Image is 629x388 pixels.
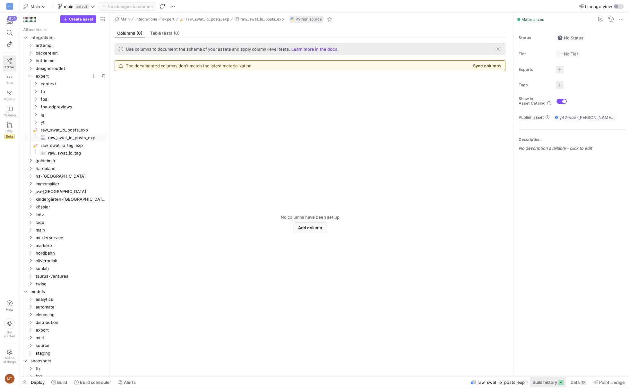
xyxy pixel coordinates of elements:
[22,111,107,118] div: Press SPACE to select this row.
[136,31,142,35] span: (0)
[3,372,16,385] button: ME
[22,280,107,288] div: Press SPACE to select this row.
[4,134,15,139] span: Beta
[4,330,15,338] span: Get started
[22,180,107,188] div: Press SPACE to select this row.
[557,51,578,56] span: No Tier
[23,28,42,32] div: All assets
[22,272,107,280] div: Press SPACE to select this row.
[113,15,131,23] button: Main
[186,17,229,21] span: raw_swat_io_posts_exp
[559,115,616,120] span: y42-von-[PERSON_NAME]-v3 / y42_Main / source__raw_swat_io_posts_exp__raw_swat_io_posts_exp
[5,81,13,85] span: Code
[22,141,107,149] a: raw_swat_io_tag_exp​​​​​​​​
[3,104,16,120] a: Catalog
[532,380,557,385] span: Build history
[519,146,626,151] p: No description available - click to edit
[22,157,107,164] div: Press SPACE to select this row.
[22,41,107,49] div: Press SPACE to select this row.
[240,17,284,21] span: raw_swat_io_posts_exp
[135,17,157,21] span: integrations
[22,234,107,241] div: Press SPACE to select this row.
[22,134,107,141] a: raw_swat_io_posts_exp​​​​​​​​​
[30,34,106,41] span: integrations
[36,196,106,203] span: kindergärten-[GEOGRAPHIC_DATA]
[22,288,107,295] div: Press SPACE to select this row.
[5,308,13,311] span: Help
[30,288,106,295] span: models
[75,4,89,9] span: default
[178,15,231,23] button: raw_swat_io_posts_exp
[5,65,14,69] span: Editor
[22,311,107,318] div: Press SPACE to select this row.
[22,349,107,357] div: Press SPACE to select this row.
[3,72,16,88] a: Code
[161,15,176,23] button: expert
[124,380,136,385] span: Alerts
[22,103,107,111] div: Press SPACE to select this row.
[48,149,99,157] span: raw_swat_io_tag​​​​​​​​​
[290,17,294,21] img: undefined
[22,95,107,103] div: Press SPACE to select this row.
[519,97,546,105] span: Show in Asset Catalog
[296,17,322,21] span: Python source
[22,334,107,342] div: Press SPACE to select this row.
[117,31,142,35] span: Columns
[36,173,106,180] span: hs-[GEOGRAPHIC_DATA]
[22,218,107,226] div: Press SPACE to select this row.
[4,374,15,384] div: ME
[174,31,180,35] span: (0)
[22,241,107,249] div: Press SPACE to select this row.
[36,165,106,172] span: hardeland
[22,2,47,11] button: Main
[4,113,16,117] span: Catalog
[36,72,90,80] span: expert
[22,80,107,88] div: Press SPACE to select this row.
[22,34,107,41] div: Press SPACE to select this row.
[22,326,107,334] div: Press SPACE to select this row.
[41,103,106,111] span: fba-adpreviews
[519,83,551,87] span: Tags
[36,65,106,72] span: designeroutlet
[36,334,106,342] span: mart
[115,377,139,388] button: Alerts
[36,273,106,280] span: taurus-ventures
[233,15,285,23] button: raw_swat_io_posts_exp
[291,46,337,52] a: Learn more in the docs
[162,17,174,21] span: expert
[473,63,501,68] button: Sync columns
[556,34,585,42] button: No statusNo Status
[3,346,16,367] a: Spacesettings
[22,265,107,272] div: Press SPACE to select this row.
[599,380,625,385] span: Point lineage
[22,126,107,134] div: Press SPACE to select this row.
[557,35,563,40] img: No status
[36,249,106,257] span: nordbahn
[150,31,180,35] span: Table tests
[36,350,106,357] span: staging
[36,188,106,195] span: jva-[GEOGRAPHIC_DATA]
[294,222,326,233] button: Add column
[22,357,107,365] div: Press SPACE to select this row.
[36,319,106,326] span: distribution
[56,2,96,11] button: maindefault
[3,356,16,364] span: Space settings
[36,242,106,249] span: markero
[3,1,16,12] a: VF
[36,280,106,288] span: twise
[36,42,106,49] span: arttempi
[557,51,563,56] img: No tier
[134,15,159,23] button: integrations
[478,380,525,385] span: raw_swat_io_posts_exp
[41,126,106,134] span: raw_swat_io_posts_exp​​​​​​​​
[36,234,106,241] span: maklerservice
[298,225,322,230] span: Add column
[36,296,106,303] span: analytics
[22,372,107,380] div: Press SPACE to select this row.
[126,63,252,68] div: The documented columns don't match the latest materialization
[36,211,106,218] span: leitz
[69,17,93,21] span: Create asset
[22,342,107,349] div: Press SPACE to select this row.
[4,97,16,101] span: Monitor
[22,203,107,211] div: Press SPACE to select this row.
